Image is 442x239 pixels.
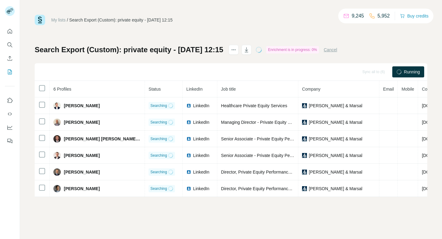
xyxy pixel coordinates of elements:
span: Director, Private Equity Performance Improvement (PEPI) [221,170,331,174]
button: Cancel [324,47,337,53]
span: Healthcare Private Equity Services [221,103,287,108]
span: [PERSON_NAME] [64,119,100,125]
img: Avatar [53,135,61,143]
img: Avatar [53,168,61,176]
button: Buy credits [400,12,428,20]
span: Searching [150,103,167,108]
img: LinkedIn logo [186,103,191,108]
span: LinkedIn [193,169,209,175]
img: company-logo [302,186,307,191]
span: [PERSON_NAME] [64,169,100,175]
span: [PERSON_NAME] & Marsal [309,136,362,142]
img: Avatar [53,102,61,109]
button: Quick start [5,26,15,37]
span: Director, Private Equity Performance Management [221,186,317,191]
span: Email [383,87,394,92]
span: Searching [150,153,167,158]
span: Status [149,87,161,92]
img: Surfe Logo [35,15,45,25]
button: Dashboard [5,122,15,133]
span: LinkedIn [193,136,209,142]
p: 9,245 [352,12,364,20]
span: 6 Profiles [53,87,71,92]
img: company-logo [302,136,307,141]
img: Avatar [53,152,61,159]
img: LinkedIn logo [186,120,191,125]
span: Searching [150,119,167,125]
li: / [67,17,68,23]
button: Use Surfe on LinkedIn [5,95,15,106]
span: Job title [221,87,236,92]
span: LinkedIn [193,103,209,109]
span: Senior Associate - Private Equity Performance Improvement [221,153,335,158]
div: Search Export (Custom): private equity - [DATE] 12:15 [69,17,173,23]
span: Company [302,87,320,92]
span: [PERSON_NAME] & Marsal [309,103,362,109]
img: Avatar [53,185,61,192]
img: company-logo [302,170,307,174]
img: company-logo [302,120,307,125]
span: Mobile [401,87,414,92]
img: company-logo [302,103,307,108]
img: Avatar [53,119,61,126]
button: actions [229,45,238,55]
img: LinkedIn logo [186,170,191,174]
span: LinkedIn [186,87,203,92]
span: Senior Associate - Private Equity Performance Improvement [221,136,335,141]
img: LinkedIn logo [186,186,191,191]
div: Enrichment is in progress: 0% [266,46,319,53]
span: [PERSON_NAME] [64,152,100,159]
span: Searching [150,136,167,142]
span: [PERSON_NAME] & Marsal [309,186,362,192]
span: [PERSON_NAME] & Marsal [309,119,362,125]
button: Search [5,39,15,50]
span: [PERSON_NAME] [64,103,100,109]
button: Use Surfe API [5,108,15,119]
span: Managing Director - Private Equity Performance Improvement [221,120,339,125]
span: Searching [150,169,167,175]
span: LinkedIn [193,186,209,192]
span: [PERSON_NAME] & Marsal [309,169,362,175]
span: LinkedIn [193,119,209,125]
img: company-logo [302,153,307,158]
span: [PERSON_NAME] [64,186,100,192]
span: [PERSON_NAME] [PERSON_NAME], CPA [64,136,141,142]
span: [PERSON_NAME] & Marsal [309,152,362,159]
p: 5,952 [378,12,390,20]
a: My lists [51,18,66,22]
span: Searching [150,186,167,191]
span: Running [404,69,420,75]
button: My lists [5,66,15,77]
button: Feedback [5,135,15,147]
button: Enrich CSV [5,53,15,64]
span: LinkedIn [193,152,209,159]
h1: Search Export (Custom): private equity - [DATE] 12:15 [35,45,223,55]
img: LinkedIn logo [186,153,191,158]
img: LinkedIn logo [186,136,191,141]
